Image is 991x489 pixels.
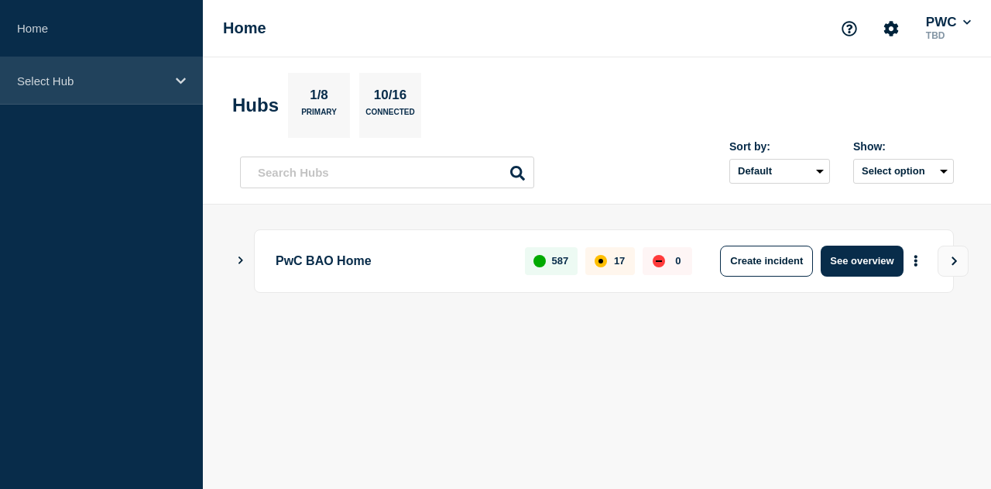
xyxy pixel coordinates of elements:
p: Select Hub [17,74,166,88]
button: Account settings [875,12,907,45]
button: More actions [906,246,926,275]
p: 10/16 [368,88,413,108]
p: Connected [365,108,414,124]
h2: Hubs [232,95,279,116]
div: Show: [853,140,954,153]
button: Create incident [720,246,813,277]
p: 1/8 [304,88,334,108]
button: See overview [821,246,903,277]
p: 17 [614,255,625,267]
select: Sort by [729,159,830,184]
p: PwC BAO Home [276,246,507,277]
div: down [653,255,665,267]
p: 0 [675,255,681,267]
button: Show Connected Hubs [237,255,245,267]
h1: Home [223,19,266,37]
button: Select option [853,159,954,184]
p: TBD [923,30,974,41]
p: 587 [552,255,569,267]
input: Search Hubs [240,157,534,188]
div: affected [595,255,607,267]
button: PWC [923,15,974,30]
button: View [938,246,969,277]
button: Support [833,12,866,45]
p: Primary [301,108,337,124]
div: Sort by: [729,140,830,153]
div: up [533,255,546,267]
